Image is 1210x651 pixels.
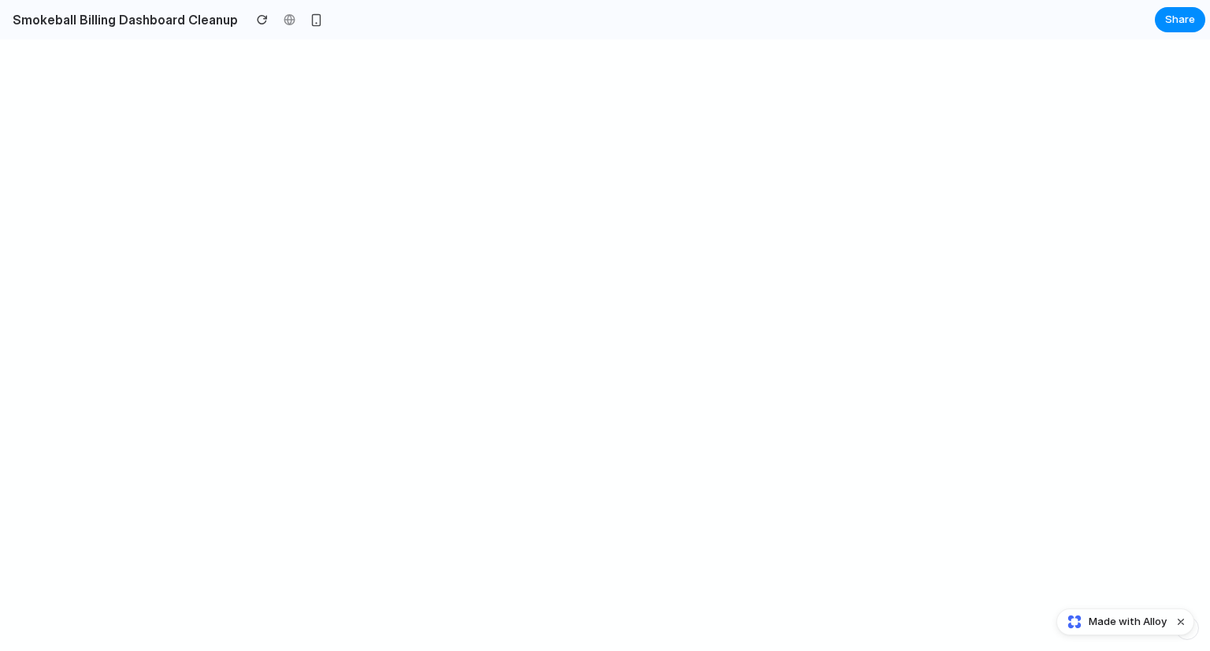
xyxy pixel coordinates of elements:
h2: Smokeball Billing Dashboard Cleanup [6,10,238,29]
button: Share [1155,7,1205,32]
a: Made with Alloy [1057,614,1168,630]
span: Share [1165,12,1195,28]
button: Dismiss watermark [1171,612,1190,631]
span: Made with Alloy [1089,614,1167,630]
